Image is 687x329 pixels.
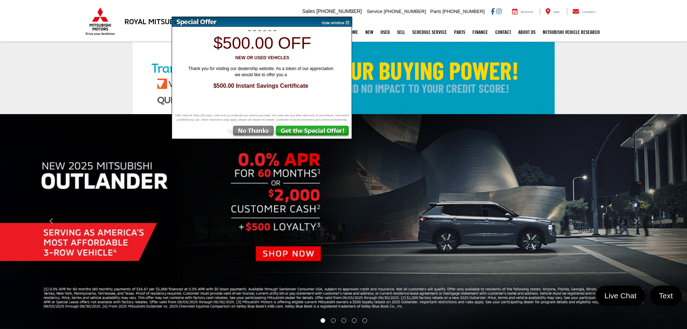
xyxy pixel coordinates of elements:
[539,23,603,41] a: Mitsubishi Vehicle Research
[316,8,362,14] span: [PHONE_NUMBER]
[384,9,426,14] span: [PHONE_NUMBER]
[393,23,409,41] a: Sell
[442,9,485,14] span: [PHONE_NUMBER]
[352,318,357,323] li: Go to slide number 4.
[183,66,338,78] span: Thank you for visiting our dealership website. As a token of our appreciation we would like to of...
[582,10,596,14] span: Contact
[176,56,348,60] h3: New or Used Vehicles
[342,318,346,323] li: Go to slide number 3.
[491,8,495,14] a: Facebook: Click to visit our Facebook page
[84,7,116,35] img: Mitsubishi
[650,286,682,306] a: Text
[540,8,565,15] a: Map
[302,8,315,14] span: Sales
[521,10,533,14] span: Service
[515,23,539,41] a: About Us
[320,318,325,323] li: Go to slide number 1.
[554,10,560,14] span: Map
[331,318,336,323] li: Go to slide number 2.
[362,318,367,323] li: Go to slide number 5.
[567,8,602,15] a: Contact
[275,126,352,139] img: Get the Special Offer
[180,82,342,90] span: $500.00 Instant Savings Certificate
[172,17,316,27] img: Special Offer
[496,8,502,14] a: Instagram: Click to visit our Instagram page
[176,34,348,52] h1: $500.00 off
[133,42,555,114] img: Check Your Buying Power
[450,23,469,41] a: Parts: Opens in a new tab
[344,23,362,41] a: Home
[316,17,352,27] img: close window
[492,23,515,41] a: Contact
[584,129,687,315] button: Click to view next picture.
[367,9,382,14] span: Service
[596,286,645,306] a: Live Chat
[430,9,441,14] span: Parts
[377,23,393,41] a: Used
[655,291,677,300] span: Text
[225,126,275,139] img: No Thanks, Continue to Website
[601,291,640,300] span: Live Chat
[469,23,492,41] a: Finance
[409,23,450,41] a: Schedule Service: Opens in a new tab
[362,23,377,41] a: New
[174,113,351,122] span: Offer valid for thirty (30) days. Limit one (1) certificate per vehicle purchase. Not valid with ...
[507,8,539,15] a: Service
[124,17,188,25] h3: Royal Mitsubishi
